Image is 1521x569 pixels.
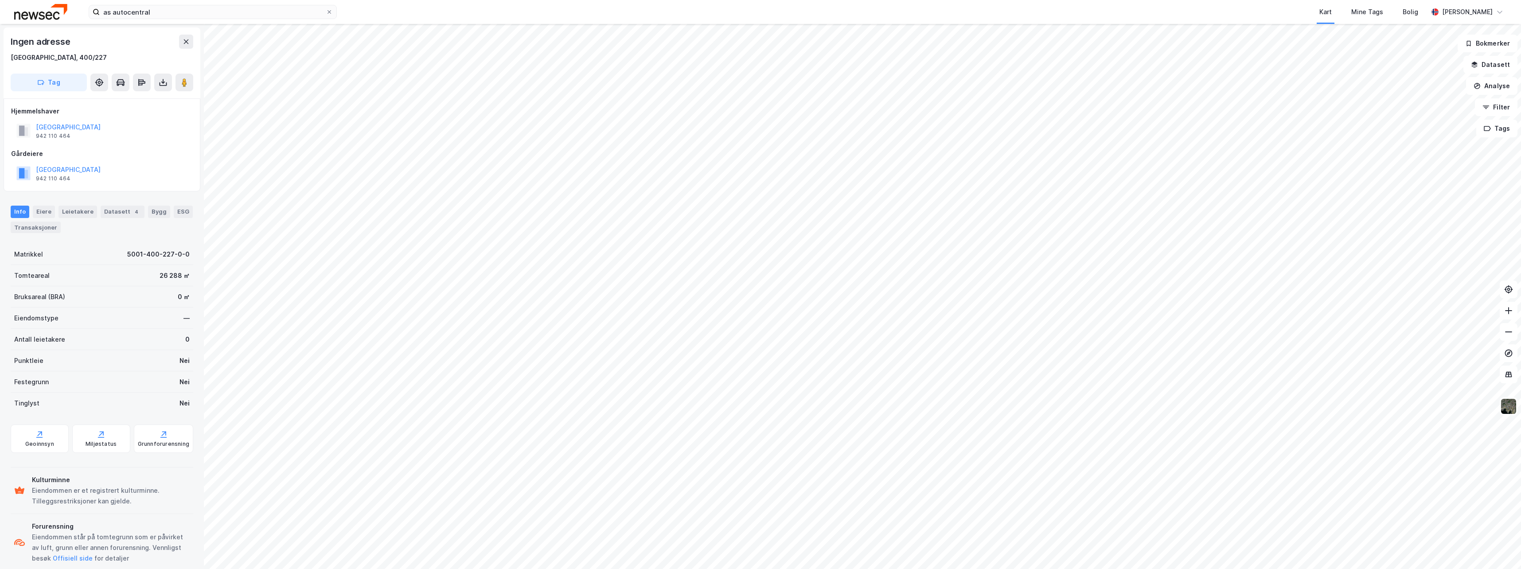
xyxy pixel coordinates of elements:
[14,249,43,260] div: Matrikkel
[14,270,50,281] div: Tomteareal
[14,334,65,345] div: Antall leietakere
[11,206,29,218] div: Info
[58,206,97,218] div: Leietakere
[174,206,193,218] div: ESG
[11,74,87,91] button: Tag
[32,532,190,564] div: Eiendommen står på tomtegrunn som er påvirket av luft, grunn eller annen forurensning. Vennligst ...
[1475,98,1517,116] button: Filter
[1463,56,1517,74] button: Datasett
[1351,7,1383,17] div: Mine Tags
[1403,7,1418,17] div: Bolig
[1476,120,1517,137] button: Tags
[132,207,141,216] div: 4
[33,206,55,218] div: Eiere
[25,440,54,448] div: Geoinnsyn
[11,35,72,49] div: Ingen adresse
[1442,7,1493,17] div: [PERSON_NAME]
[14,355,43,366] div: Punktleie
[32,475,190,485] div: Kulturminne
[36,175,70,182] div: 942 110 464
[160,270,190,281] div: 26 288 ㎡
[179,355,190,366] div: Nei
[1477,526,1521,569] div: Kontrollprogram for chat
[179,398,190,409] div: Nei
[148,206,170,218] div: Bygg
[1319,7,1332,17] div: Kart
[11,222,61,233] div: Transaksjoner
[11,52,107,63] div: [GEOGRAPHIC_DATA], 400/227
[14,4,67,19] img: newsec-logo.f6e21ccffca1b3a03d2d.png
[100,5,326,19] input: Søk på adresse, matrikkel, gårdeiere, leietakere eller personer
[185,334,190,345] div: 0
[138,440,189,448] div: Grunnforurensning
[36,133,70,140] div: 942 110 464
[101,206,144,218] div: Datasett
[86,440,117,448] div: Miljøstatus
[32,485,190,507] div: Eiendommen er et registrert kulturminne. Tilleggsrestriksjoner kan gjelde.
[14,377,49,387] div: Festegrunn
[127,249,190,260] div: 5001-400-227-0-0
[183,313,190,323] div: —
[14,398,39,409] div: Tinglyst
[32,521,190,532] div: Forurensning
[179,377,190,387] div: Nei
[1458,35,1517,52] button: Bokmerker
[1500,398,1517,415] img: 9k=
[1477,526,1521,569] iframe: Chat Widget
[178,292,190,302] div: 0 ㎡
[14,313,58,323] div: Eiendomstype
[11,106,193,117] div: Hjemmelshaver
[11,148,193,159] div: Gårdeiere
[14,292,65,302] div: Bruksareal (BRA)
[1466,77,1517,95] button: Analyse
